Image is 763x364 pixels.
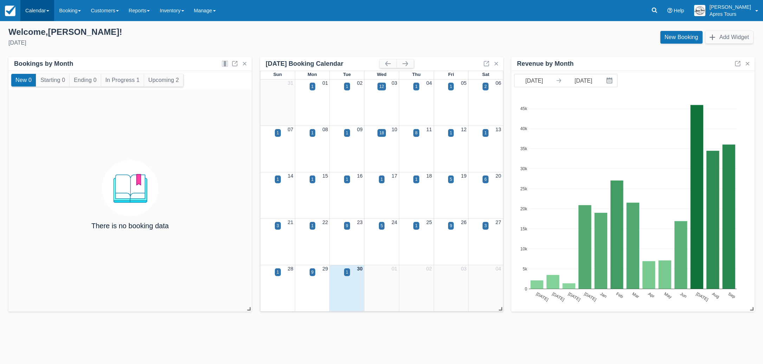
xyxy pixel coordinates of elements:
[694,5,705,16] img: A1
[484,176,487,183] div: 6
[311,176,314,183] div: 1
[11,74,36,87] button: New 0
[277,269,279,275] div: 1
[484,130,487,136] div: 1
[461,80,466,86] a: 05
[381,223,383,229] div: 5
[426,173,432,179] a: 18
[392,80,397,86] a: 03
[426,219,432,225] a: 25
[8,39,376,47] div: [DATE]
[564,74,603,87] input: End Date
[412,72,421,77] span: Thu
[322,219,328,225] a: 22
[266,60,380,68] div: [DATE] Booking Calendar
[357,80,363,86] a: 02
[357,266,363,272] a: 30
[496,80,501,86] a: 06
[515,74,554,87] input: Start Date
[710,4,751,11] p: [PERSON_NAME]
[288,80,293,86] a: 31
[674,8,684,13] span: Help
[144,74,183,87] button: Upcoming 2
[288,266,293,272] a: 28
[603,74,617,87] button: Interact with the calendar and add the check-in date for your trip.
[311,130,314,136] div: 1
[357,219,363,225] a: 23
[91,222,169,230] h4: There is no booking data
[426,266,432,272] a: 02
[322,80,328,86] a: 01
[8,27,376,37] div: Welcome , [PERSON_NAME] !
[484,83,487,90] div: 2
[102,160,158,216] img: booking.png
[496,173,501,179] a: 20
[288,127,293,132] a: 07
[346,269,348,275] div: 1
[357,127,363,132] a: 09
[277,176,279,183] div: 1
[5,6,15,16] img: checkfront-main-nav-mini-logo.png
[461,219,466,225] a: 26
[346,130,348,136] div: 1
[346,176,348,183] div: 1
[70,74,101,87] button: Ending 0
[377,72,386,77] span: Wed
[496,127,501,132] a: 13
[36,74,69,87] button: Starting 0
[14,60,73,68] div: Bookings by Month
[346,223,348,229] div: 9
[415,83,418,90] div: 1
[379,130,384,136] div: 18
[450,130,452,136] div: 1
[660,31,703,44] a: New Booking
[461,266,466,272] a: 03
[426,127,432,132] a: 11
[311,269,314,275] div: 9
[426,80,432,86] a: 04
[517,60,574,68] div: Revenue by Month
[448,72,454,77] span: Fri
[273,72,282,77] span: Sun
[101,74,144,87] button: In Progress 1
[415,130,418,136] div: 8
[705,31,753,44] button: Add Widget
[322,127,328,132] a: 08
[461,173,466,179] a: 19
[392,266,397,272] a: 01
[322,266,328,272] a: 29
[450,176,452,183] div: 5
[288,173,293,179] a: 14
[496,266,501,272] a: 04
[288,219,293,225] a: 21
[277,130,279,136] div: 1
[482,72,489,77] span: Sat
[392,173,397,179] a: 17
[484,223,487,229] div: 3
[496,219,501,225] a: 27
[667,8,672,13] i: Help
[450,223,452,229] div: 9
[461,127,466,132] a: 12
[277,223,279,229] div: 3
[381,176,383,183] div: 1
[346,83,348,90] div: 1
[343,72,351,77] span: Tue
[311,223,314,229] div: 1
[357,173,363,179] a: 16
[415,176,418,183] div: 1
[308,72,317,77] span: Mon
[392,219,397,225] a: 24
[392,127,397,132] a: 10
[379,83,384,90] div: 12
[450,83,452,90] div: 1
[311,83,314,90] div: 1
[322,173,328,179] a: 15
[415,223,418,229] div: 1
[710,11,751,18] p: Apres Tours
